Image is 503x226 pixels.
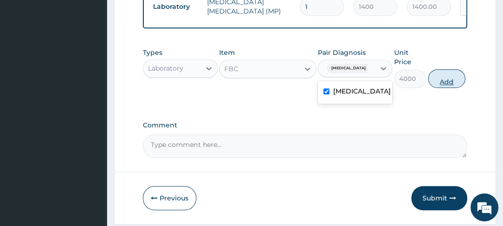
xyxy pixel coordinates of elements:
textarea: Type your message and hit 'Enter' [5,138,177,170]
label: Pair Diagnosis [318,48,366,57]
div: Laboratory [148,64,183,73]
label: Comment [143,121,467,129]
label: Unit Price [394,48,427,66]
button: Previous [143,186,196,210]
span: We're online! [54,59,128,153]
label: Types [143,49,162,57]
div: Chat with us now [48,52,156,64]
button: Submit [411,186,467,210]
img: d_794563401_company_1708531726252_794563401 [17,47,38,70]
div: FBC [224,64,238,73]
label: Item [219,48,235,57]
span: [MEDICAL_DATA] [327,64,370,73]
label: [MEDICAL_DATA] [333,86,391,96]
button: Add [428,69,465,88]
div: Minimize live chat window [153,5,175,27]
